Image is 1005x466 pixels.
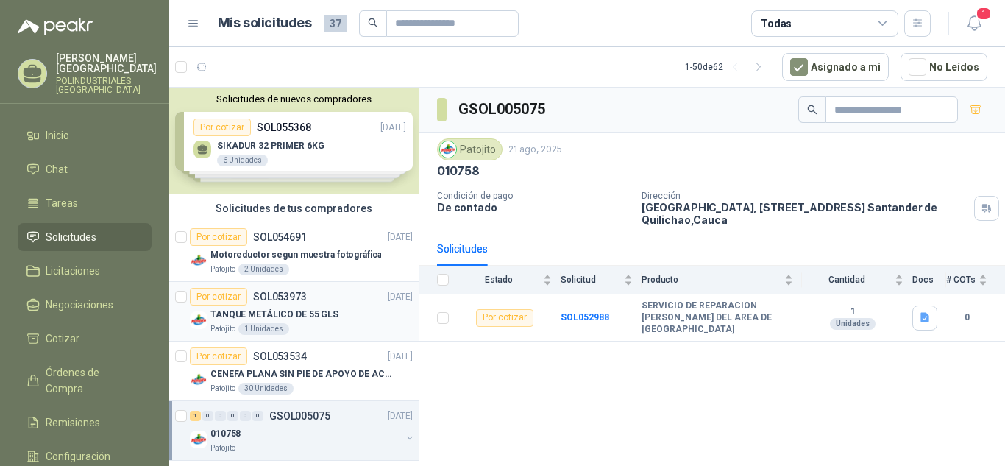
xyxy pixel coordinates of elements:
[561,266,642,294] th: Solicitud
[388,409,413,423] p: [DATE]
[46,331,79,347] span: Cotizar
[190,411,201,421] div: 1
[218,13,312,34] h1: Mis solicitudes
[46,229,96,245] span: Solicitudes
[18,359,152,403] a: Órdenes de Compra
[169,222,419,282] a: Por cotizarSOL054691[DATE] Company LogoMotoreductor segun muestra fotográficaPatojito2 Unidades
[190,288,247,306] div: Por cotizar
[253,232,307,242] p: SOL054691
[46,364,138,397] span: Órdenes de Compra
[269,411,330,421] p: GSOL005075
[807,105,817,115] span: search
[190,252,207,269] img: Company Logo
[169,282,419,342] a: Por cotizarSOL053973[DATE] Company LogoTANQUE METÁLICO DE 55 GLSPatojito1 Unidades
[440,141,456,158] img: Company Logo
[324,15,347,32] span: 37
[190,228,247,246] div: Por cotizar
[190,371,207,389] img: Company Logo
[210,248,381,262] p: Motoreductor segun muestra fotográfica
[210,264,235,275] p: Patojito
[508,143,562,157] p: 21 ago, 2025
[561,312,609,322] a: SOL052988
[961,10,987,37] button: 1
[253,351,307,361] p: SOL053534
[210,427,241,441] p: 010758
[252,411,263,421] div: 0
[458,266,561,294] th: Estado
[18,325,152,353] a: Cotizar
[830,318,876,330] div: Unidades
[169,194,419,222] div: Solicitudes de tus compradores
[210,367,394,381] p: CENEFA PLANA SIN PIE DE APOYO DE ACUERDO A LA IMAGEN ADJUNTA
[46,127,69,144] span: Inicio
[46,195,78,211] span: Tareas
[169,88,419,194] div: Solicitudes de nuevos compradoresPor cotizarSOL055368[DATE] SIKADUR 32 PRIMER 6KG6 UnidadesPor co...
[18,409,152,437] a: Remisiones
[240,411,251,421] div: 0
[46,414,100,431] span: Remisiones
[18,257,152,285] a: Licitaciones
[190,431,207,448] img: Company Logo
[388,350,413,364] p: [DATE]
[388,230,413,244] p: [DATE]
[253,292,307,302] p: SOL053973
[238,323,289,335] div: 1 Unidades
[18,155,152,183] a: Chat
[190,407,416,454] a: 1 0 0 0 0 0 GSOL005075[DATE] Company Logo010758Patojito
[210,308,338,322] p: TANQUE METÁLICO DE 55 GLS
[476,309,533,327] div: Por cotizar
[561,275,621,285] span: Solicitud
[437,163,480,179] p: 010758
[56,53,157,74] p: [PERSON_NAME] [GEOGRAPHIC_DATA]
[238,383,294,395] div: 30 Unidades
[18,223,152,251] a: Solicitudes
[169,342,419,401] a: Por cotizarSOL053534[DATE] Company LogoCENEFA PLANA SIN PIE DE APOYO DE ACUERDO A LA IMAGEN ADJUN...
[802,266,912,294] th: Cantidad
[437,201,630,213] p: De contado
[368,18,378,28] span: search
[190,311,207,329] img: Company Logo
[642,201,968,226] p: [GEOGRAPHIC_DATA], [STREET_ADDRESS] Santander de Quilichao , Cauca
[56,77,157,94] p: POLINDUSTRIALES [GEOGRAPHIC_DATA]
[458,98,547,121] h3: GSOL005075
[458,275,540,285] span: Estado
[642,300,793,335] b: SERVICIO DE REPARACION [PERSON_NAME] DEL AREA DE [GEOGRAPHIC_DATA]
[202,411,213,421] div: 0
[227,411,238,421] div: 0
[238,264,289,275] div: 2 Unidades
[18,189,152,217] a: Tareas
[18,18,93,35] img: Logo peakr
[210,323,235,335] p: Patojito
[642,275,781,285] span: Producto
[18,291,152,319] a: Negociaciones
[437,138,502,160] div: Patojito
[642,266,802,294] th: Producto
[946,275,976,285] span: # COTs
[782,53,889,81] button: Asignado a mi
[802,306,903,318] b: 1
[901,53,987,81] button: No Leídos
[175,93,413,105] button: Solicitudes de nuevos compradores
[46,263,100,279] span: Licitaciones
[946,266,1005,294] th: # COTs
[210,442,235,454] p: Patojito
[46,297,113,313] span: Negociaciones
[976,7,992,21] span: 1
[210,383,235,395] p: Patojito
[802,275,892,285] span: Cantidad
[190,347,247,365] div: Por cotizar
[46,448,110,465] span: Configuración
[437,241,488,257] div: Solicitudes
[437,191,630,201] p: Condición de pago
[685,55,770,79] div: 1 - 50 de 62
[46,161,68,177] span: Chat
[642,191,968,201] p: Dirección
[761,15,792,32] div: Todas
[388,290,413,304] p: [DATE]
[18,121,152,149] a: Inicio
[912,266,946,294] th: Docs
[946,311,987,325] b: 0
[215,411,226,421] div: 0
